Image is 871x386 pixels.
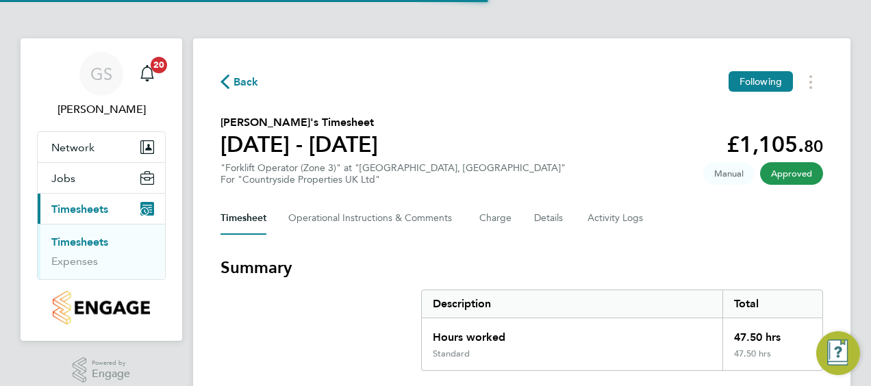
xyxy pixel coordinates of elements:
span: Powered by [92,357,130,369]
span: GS [90,65,112,83]
div: "Forklift Operator (Zone 3)" at "[GEOGRAPHIC_DATA], [GEOGRAPHIC_DATA]" [220,162,566,185]
span: George Stanciulescu [37,101,166,118]
span: This timesheet was manually created. [703,162,755,185]
nav: Main navigation [21,38,182,341]
span: 20 [151,57,167,73]
span: This timesheet has been approved. [760,162,823,185]
a: Expenses [51,255,98,268]
span: Jobs [51,172,75,185]
a: Go to account details [37,52,166,118]
h1: [DATE] - [DATE] [220,131,378,158]
div: Standard [433,348,470,359]
a: Timesheets [51,235,108,248]
a: Go to home page [37,291,166,324]
div: 47.50 hrs [722,348,822,370]
div: For "Countryside Properties UK Ltd" [220,174,566,185]
button: Details [534,202,566,235]
button: Timesheets Menu [798,71,823,92]
button: Timesheet [220,202,266,235]
div: Total [722,290,822,318]
span: Engage [92,368,130,380]
span: 80 [804,136,823,156]
div: 47.50 hrs [722,318,822,348]
span: Back [233,74,259,90]
div: Summary [421,289,823,371]
button: Engage Resource Center [816,331,860,375]
span: Following [740,75,782,88]
span: Timesheets [51,203,108,216]
div: Hours worked [422,318,722,348]
button: Operational Instructions & Comments [288,202,457,235]
div: Description [422,290,722,318]
button: Charge [479,202,512,235]
span: Network [51,141,94,154]
h2: [PERSON_NAME]'s Timesheet [220,114,378,131]
button: Activity Logs [588,202,645,235]
img: countryside-properties-logo-retina.png [53,291,149,324]
app-decimal: £1,105. [727,131,823,157]
h3: Summary [220,257,823,279]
